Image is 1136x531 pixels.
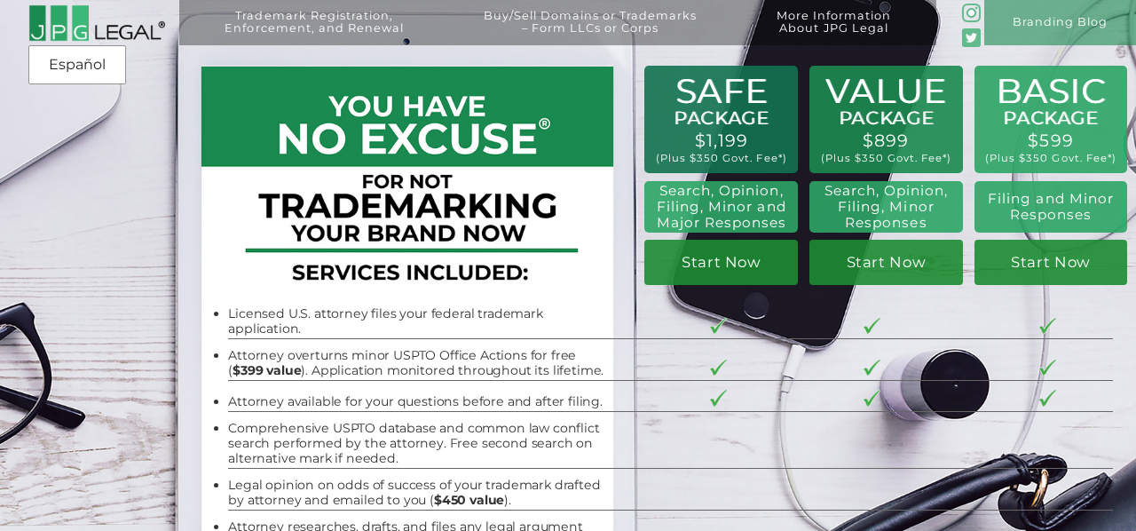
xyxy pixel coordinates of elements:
li: Licensed U.S. attorney files your federal trademark application. [228,306,611,336]
a: More InformationAbout JPG Legal [743,10,926,55]
img: checkmark-border-3.png [864,360,880,376]
img: checkmark-border-3.png [1039,390,1056,407]
li: Legal opinion on odds of success of your trademark drafted by attorney and emailed to you ( ). [228,478,611,507]
a: Español [34,49,121,81]
img: checkmark-border-3.png [864,318,880,335]
img: checkmark-border-3.png [710,360,727,376]
h2: Filing and Minor Responses [983,191,1118,223]
img: checkmark-border-3.png [1039,360,1056,376]
li: Comprehensive USPTO database and common law conflict search performed by the attorney. Free secon... [228,421,611,465]
h2: Search, Opinion, Filing, Minor Responses [818,183,953,231]
img: checkmark-border-3.png [1039,318,1056,335]
img: glyph-logo_May2016-green3-90.png [962,4,981,22]
li: Attorney overturns minor USPTO Office Actions for free ( ). Application monitored throughout its ... [228,348,611,377]
a: Start Now [974,240,1128,285]
img: Twitter_Social_Icon_Rounded_Square_Color-mid-green3-90.png [962,28,981,47]
a: Buy/Sell Domains or Trademarks– Form LLCs or Corps [449,10,731,55]
li: Attorney available for your questions before and after filing. [228,394,611,409]
img: checkmark-border-3.png [710,318,727,335]
a: Start Now [644,240,798,285]
img: 2016-logo-black-letters-3-r.png [28,4,165,42]
b: $399 value [233,362,301,378]
img: checkmark-border-3.png [864,390,880,407]
img: checkmark-border-3.png [710,390,727,407]
a: Trademark Registration,Enforcement, and Renewal [191,10,438,55]
a: Start Now [809,240,963,285]
b: $450 value [434,492,504,508]
h2: Search, Opinion, Filing, Minor and Major Responses [651,183,791,231]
